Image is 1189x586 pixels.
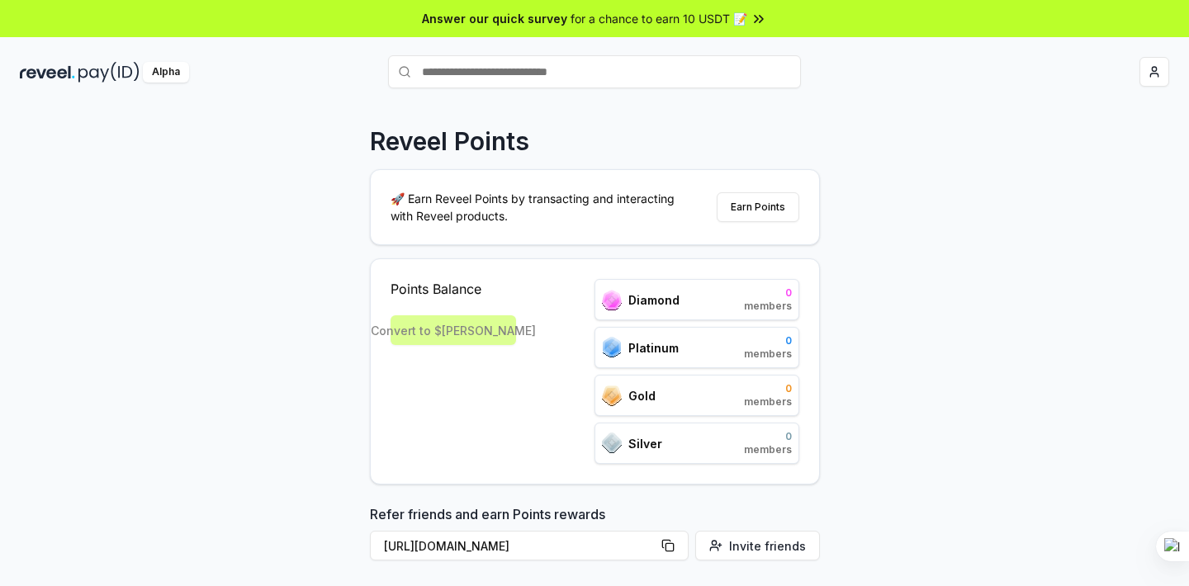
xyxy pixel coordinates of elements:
span: members [744,300,792,313]
img: reveel_dark [20,62,75,83]
p: Reveel Points [370,126,529,156]
img: ranks_icon [602,385,622,406]
button: [URL][DOMAIN_NAME] [370,531,689,560]
img: pay_id [78,62,140,83]
span: Diamond [628,291,680,309]
button: Earn Points [717,192,799,222]
span: Invite friends [729,537,806,555]
button: Invite friends [695,531,820,560]
div: Alpha [143,62,189,83]
span: 0 [744,334,792,347]
span: members [744,443,792,456]
span: Answer our quick survey [422,10,567,27]
span: members [744,395,792,409]
span: Points Balance [391,279,516,299]
span: Platinum [628,339,679,357]
div: Refer friends and earn Points rewards [370,504,820,567]
span: Gold [628,387,656,404]
p: 🚀 Earn Reveel Points by transacting and interacting with Reveel products. [391,190,688,224]
span: members [744,347,792,361]
span: 0 [744,382,792,395]
span: for a chance to earn 10 USDT 📝 [571,10,747,27]
img: ranks_icon [602,337,622,358]
img: ranks_icon [602,432,622,454]
span: 0 [744,430,792,443]
img: ranks_icon [602,290,622,310]
span: Silver [628,435,662,452]
span: 0 [744,286,792,300]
